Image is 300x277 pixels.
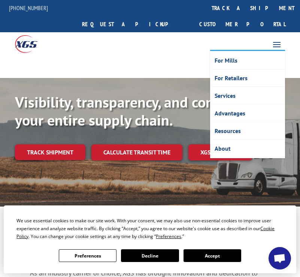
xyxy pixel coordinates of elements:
button: Decline [121,249,179,262]
div: We use essential cookies to make our site work. With your consent, we may also use non-essential ... [16,217,283,240]
a: Customer Portal [194,16,291,32]
a: Track shipment [15,144,85,160]
a: XGS ASSISTANT [188,144,252,160]
a: Services [211,87,284,105]
a: Advantages [211,105,284,122]
span: Preferences [156,233,181,240]
a: Calculate transit time [91,144,182,160]
a: About [211,140,284,157]
button: Accept [184,249,241,262]
a: For Retailers [211,69,284,87]
a: For Mills [211,52,284,69]
button: Preferences [59,249,116,262]
a: Resources [211,122,284,140]
b: Visibility, transparency, and control for your entire supply chain. [15,92,258,130]
div: Open chat [269,247,291,270]
a: [PHONE_NUMBER] [9,4,48,12]
a: Request a pickup [76,16,185,32]
div: Cookie Consent Prompt [4,205,296,273]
